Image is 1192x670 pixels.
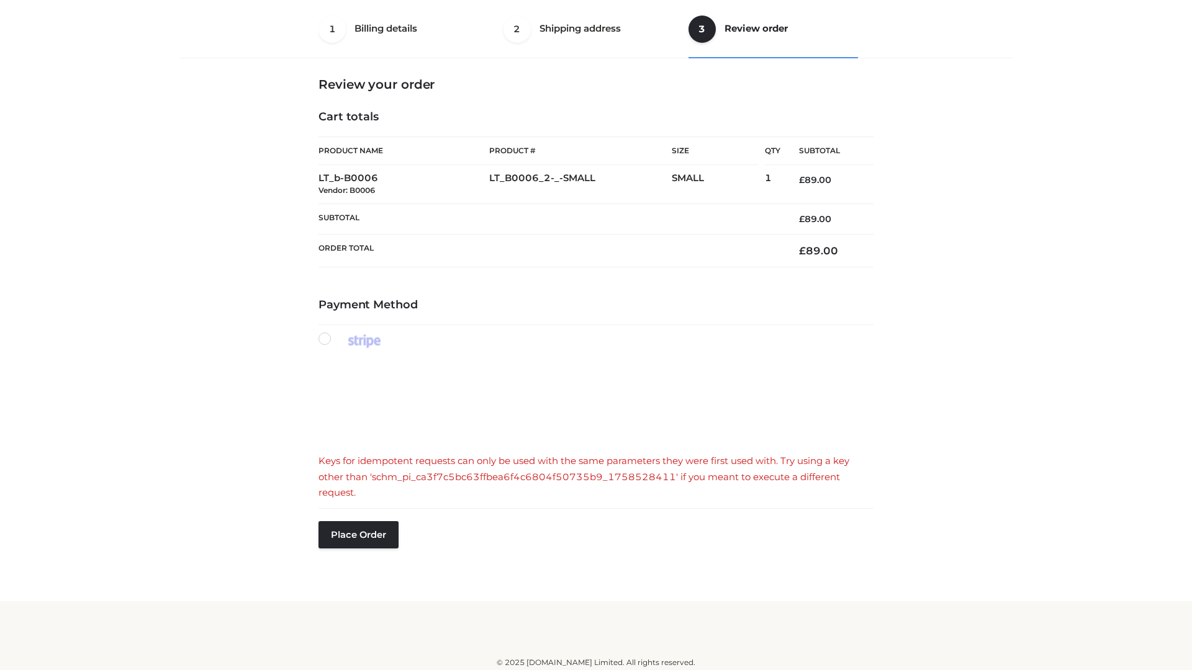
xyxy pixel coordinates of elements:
[799,244,806,257] span: £
[780,137,874,165] th: Subtotal
[318,185,375,195] small: Vendor: B0006
[799,213,831,225] bdi: 89.00
[799,244,838,257] bdi: 89.00
[316,361,871,440] iframe: Secure payment input frame
[318,203,780,234] th: Subtotal
[318,298,874,312] h4: Payment Method
[765,165,780,204] td: 1
[672,165,765,204] td: SMALL
[765,136,780,165] th: Qty
[799,213,805,225] span: £
[318,165,489,204] td: LT_b-B0006
[318,136,489,165] th: Product Name
[799,174,805,185] span: £
[318,453,874,501] div: Keys for idempotent requests can only be used with the same parameters they were first used with....
[489,136,672,165] th: Product #
[318,234,780,267] th: Order Total
[318,110,874,124] h4: Cart totals
[489,165,672,204] td: LT_B0006_2-_-SMALL
[318,77,874,92] h3: Review your order
[184,656,1008,669] div: © 2025 [DOMAIN_NAME] Limited. All rights reserved.
[672,137,759,165] th: Size
[318,521,399,548] button: Place order
[799,174,831,185] bdi: 89.00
